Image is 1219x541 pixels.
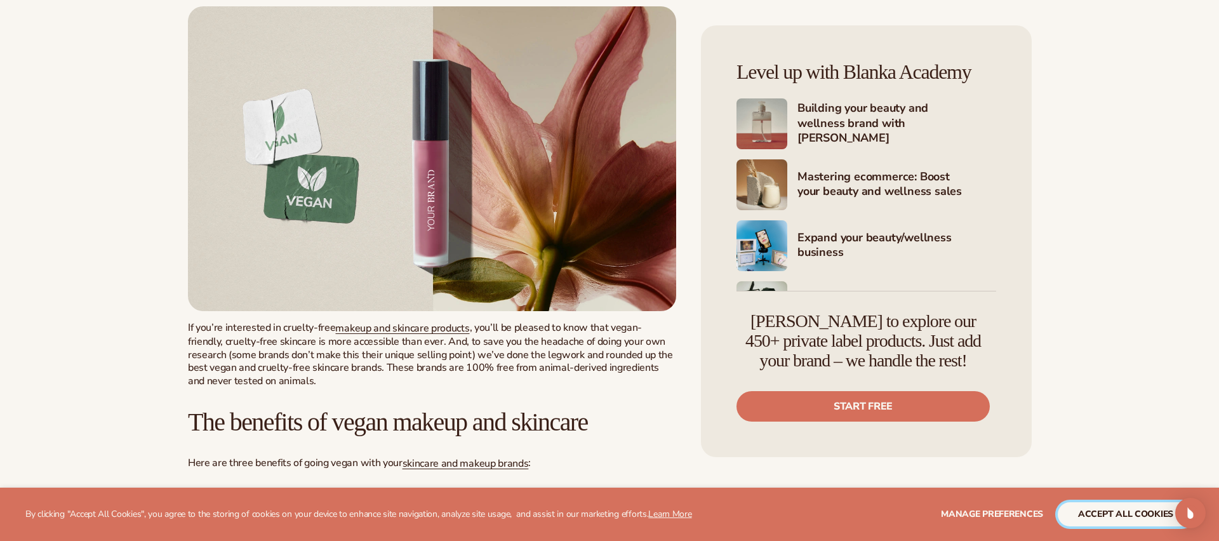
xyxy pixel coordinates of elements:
[335,321,469,335] a: makeup and skincare products
[188,321,673,388] span: , you’ll be pleased to know that vegan-friendly, cruelty-free skincare is more accessible than ev...
[797,170,996,201] h4: Mastering ecommerce: Boost your beauty and wellness sales
[736,281,996,332] a: Shopify Image 5 Marketing your beauty and wellness brand 101
[797,101,996,147] h4: Building your beauty and wellness brand with [PERSON_NAME]
[736,159,787,210] img: Shopify Image 3
[528,456,531,470] span: :
[941,508,1043,520] span: Manage preferences
[736,391,990,422] a: Start free
[188,321,335,335] span: If you’re interested in cruelty-free
[188,6,676,312] a: Sign up - Blanka Brand
[188,456,403,470] span: Here are three benefits of going vegan with your
[736,98,996,149] a: Shopify Image 2 Building your beauty and wellness brand with [PERSON_NAME]
[797,230,996,262] h4: Expand your beauty/wellness business
[736,220,996,271] a: Shopify Image 4 Expand your beauty/wellness business
[188,6,676,312] img: Vegan and plants backdrop of a plant-based lip gloss
[941,502,1043,526] button: Manage preferences
[736,61,996,83] h4: Level up with Blanka Academy
[736,220,787,271] img: Shopify Image 4
[736,312,990,370] h4: [PERSON_NAME] to explore our 450+ private label products. Just add your brand – we handle the rest!
[736,159,996,210] a: Shopify Image 3 Mastering ecommerce: Boost your beauty and wellness sales
[736,98,787,149] img: Shopify Image 2
[736,281,787,332] img: Shopify Image 5
[1058,502,1194,526] button: accept all cookies
[648,508,691,520] a: Learn More
[188,408,588,436] span: The benefits of vegan makeup and skincare
[25,509,692,520] p: By clicking "Accept All Cookies", you agree to the storing of cookies on your device to enhance s...
[1175,498,1206,528] div: Open Intercom Messenger
[403,457,529,471] a: skincare and makeup brands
